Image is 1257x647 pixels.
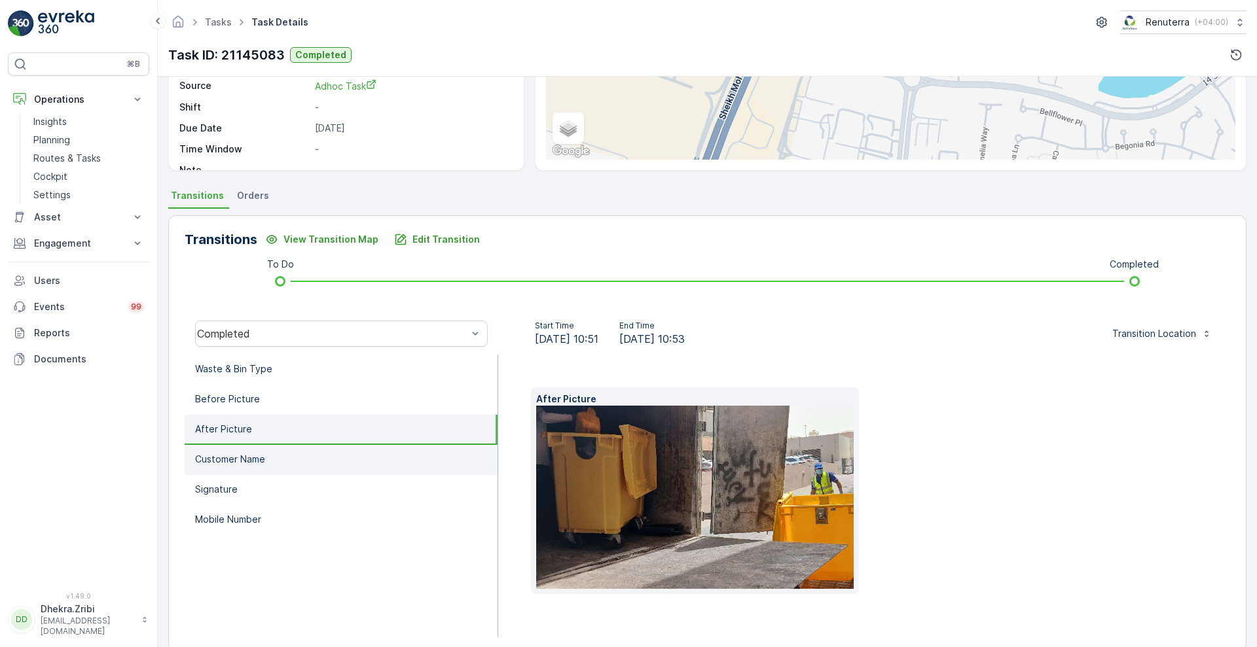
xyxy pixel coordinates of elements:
[412,233,480,246] p: Edit Transition
[619,331,685,347] span: [DATE] 10:53
[8,230,149,256] button: Engagement
[8,603,149,637] button: DDDhekra.Zribi[EMAIL_ADDRESS][DOMAIN_NAME]
[1104,323,1220,344] button: Transition Location
[28,167,149,186] a: Cockpit
[205,16,232,27] a: Tasks
[179,164,310,177] p: Note
[38,10,94,37] img: logo_light-DOdMpM7g.png
[33,133,70,147] p: Planning
[33,170,67,183] p: Cockpit
[34,93,123,106] p: Operations
[315,80,376,92] span: Adhoc Task
[535,331,598,347] span: [DATE] 10:51
[386,229,488,250] button: Edit Transition
[28,186,149,204] a: Settings
[315,164,510,177] p: -
[535,321,598,331] p: Start Time
[315,79,510,93] a: Adhoc Task
[549,143,592,160] img: Google
[33,152,101,165] p: Routes & Tasks
[179,79,310,93] p: Source
[1146,16,1190,29] p: Renuterra
[195,513,261,526] p: Mobile Number
[127,59,140,69] p: ⌘B
[315,122,510,135] p: [DATE]
[131,302,141,312] p: 99
[536,406,933,589] img: 398f4cea2a3744b7a24e87c6f428093f.jpg
[1110,258,1159,271] p: Completed
[34,211,123,224] p: Asset
[33,115,67,128] p: Insights
[179,101,310,114] p: Shift
[1120,10,1247,34] button: Renuterra(+04:00)
[1120,15,1140,29] img: Screenshot_2024-07-26_at_13.33.01.png
[34,300,120,313] p: Events
[34,353,144,366] p: Documents
[267,258,294,271] p: To Do
[197,328,467,340] div: Completed
[34,274,144,287] p: Users
[168,45,285,65] p: Task ID: 21145083
[195,453,265,466] p: Customer Name
[8,320,149,346] a: Reports
[28,149,149,167] a: Routes & Tasks
[554,114,583,143] a: Layers
[8,346,149,372] a: Documents
[195,483,238,496] p: Signature
[315,143,510,156] p: -
[8,86,149,113] button: Operations
[34,326,144,340] p: Reports
[8,268,149,294] a: Users
[549,143,592,160] a: Open this area in Google Maps (opens a new window)
[195,423,252,436] p: After Picture
[249,16,311,29] span: Task Details
[1112,327,1196,340] p: Transition Location
[619,321,685,331] p: End Time
[41,616,135,637] p: [EMAIL_ADDRESS][DOMAIN_NAME]
[257,229,386,250] button: View Transition Map
[290,47,352,63] button: Completed
[179,143,310,156] p: Time Window
[8,294,149,320] a: Events99
[283,233,378,246] p: View Transition Map
[536,393,854,406] p: After Picture
[28,113,149,131] a: Insights
[295,48,346,61] p: Completed
[315,101,510,114] p: -
[41,603,135,616] p: Dhekra.Zribi
[8,592,149,600] span: v 1.49.0
[171,20,185,31] a: Homepage
[1195,17,1228,27] p: ( +04:00 )
[179,122,310,135] p: Due Date
[185,230,257,249] p: Transitions
[8,10,34,37] img: logo
[237,189,269,202] span: Orders
[28,131,149,149] a: Planning
[34,237,123,250] p: Engagement
[195,393,260,406] p: Before Picture
[171,189,224,202] span: Transitions
[11,609,32,630] div: DD
[195,362,272,376] p: Waste & Bin Type
[33,188,71,201] p: Settings
[8,204,149,230] button: Asset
